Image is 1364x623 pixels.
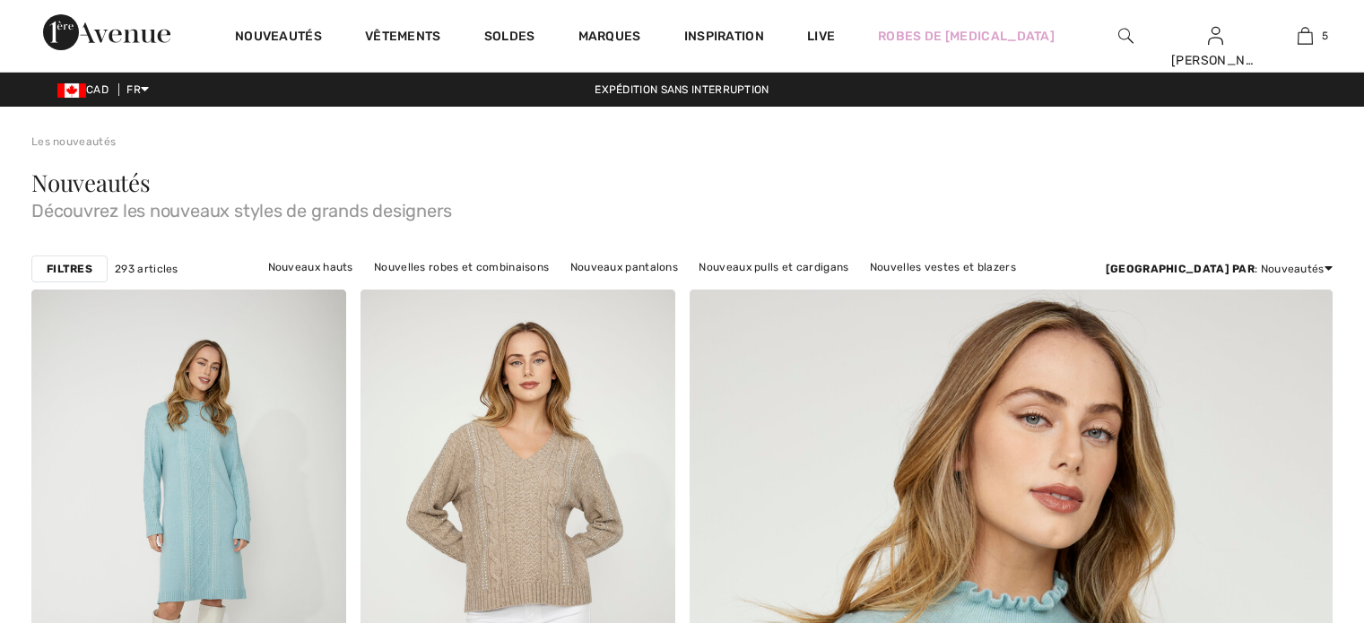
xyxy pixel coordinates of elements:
[484,29,535,48] a: Soldes
[861,255,1025,279] a: Nouvelles vestes et blazers
[115,261,178,277] span: 293 articles
[690,255,857,279] a: Nouveaux pulls et cardigans
[57,83,86,98] img: Canadian Dollar
[1208,27,1223,44] a: Se connecter
[1106,263,1255,275] strong: [GEOGRAPHIC_DATA] par
[47,261,92,277] strong: Filtres
[1322,28,1328,44] span: 5
[684,29,764,48] span: Inspiration
[43,14,170,50] img: 1ère Avenue
[126,83,149,96] span: FR
[807,27,835,46] a: Live
[878,27,1055,46] a: Robes de [MEDICAL_DATA]
[493,279,595,302] a: Nouvelles jupes
[365,29,441,48] a: Vêtements
[1261,25,1349,47] a: 5
[31,135,116,148] a: Les nouveautés
[57,83,116,96] span: CAD
[1208,25,1223,47] img: Mes infos
[578,29,641,48] a: Marques
[235,29,322,48] a: Nouveautés
[561,255,687,279] a: Nouveaux pantalons
[259,255,362,279] a: Nouveaux hauts
[31,195,1333,220] span: Découvrez les nouveaux styles de grands designers
[1106,261,1333,277] div: : Nouveautés
[365,255,558,279] a: Nouvelles robes et combinaisons
[1171,51,1259,70] div: [PERSON_NAME]
[1298,25,1313,47] img: Mon panier
[1118,25,1134,47] img: recherche
[31,167,151,198] span: Nouveautés
[597,279,790,302] a: Nouveaux vêtements d'extérieur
